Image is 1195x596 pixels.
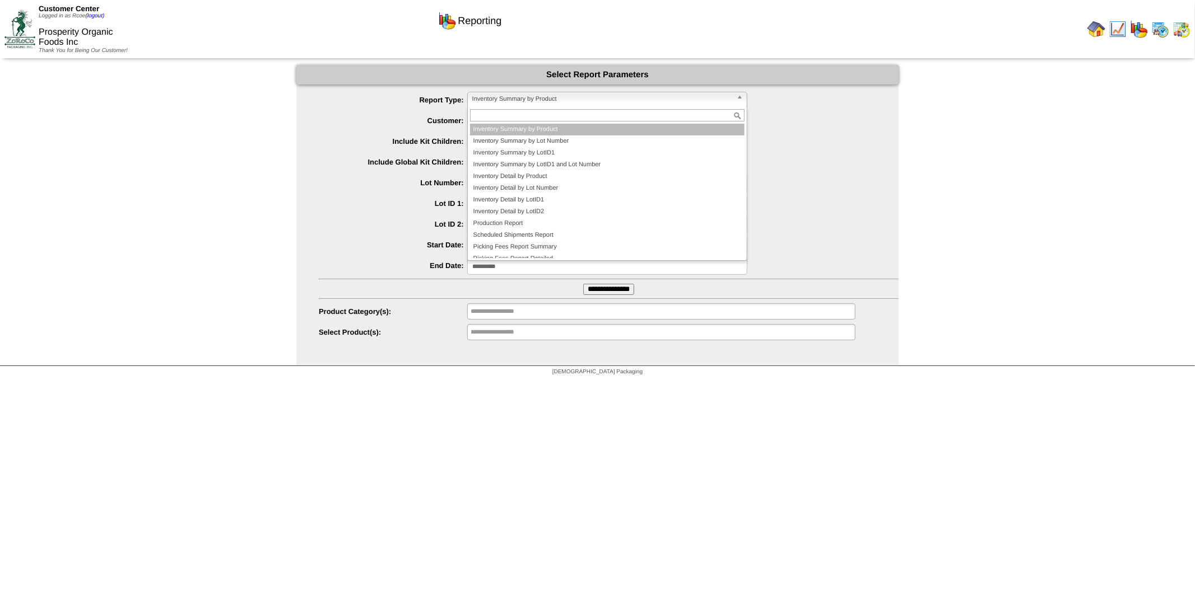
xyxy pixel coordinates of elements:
span: Inventory Summary by Product [472,92,732,106]
li: Inventory Summary by LotID1 and Lot Number [470,159,745,171]
span: Thank You for Being Our Customer! [39,48,128,54]
img: graph.gif [438,12,456,30]
li: Inventory Detail by Lot Number [470,182,745,194]
li: Scheduled Shipments Report [470,229,745,241]
span: Prosperity Organic Foods Inc [39,27,113,47]
li: Production Report [470,218,745,229]
li: Inventory Detail by Product [470,171,745,182]
label: Include Kit Children: [319,137,467,146]
a: (logout) [85,13,104,19]
li: Inventory Summary by Lot Number [470,135,745,147]
img: home.gif [1087,20,1105,38]
img: graph.gif [1130,20,1148,38]
label: Start Date: [319,241,467,249]
label: Customer: [319,116,467,125]
li: Inventory Detail by LotID2 [470,206,745,218]
label: Lot ID 2: [319,220,467,228]
div: Select Report Parameters [296,65,899,85]
img: ZoRoCo_Logo(Green%26Foil)%20jpg.webp [4,10,35,48]
li: Inventory Summary by LotID1 [470,147,745,159]
img: calendarinout.gif [1173,20,1191,38]
label: Include Global Kit Children: [319,158,467,166]
span: Prosperity Organic Foods Inc [319,112,899,125]
span: Logged in as Rcoe [39,13,104,19]
label: Lot Number: [319,179,467,187]
img: calendarprod.gif [1151,20,1169,38]
li: Inventory Detail by LotID1 [470,194,745,206]
span: [DEMOGRAPHIC_DATA] Packaging [552,369,643,375]
li: Inventory Summary by Product [470,124,745,135]
img: line_graph.gif [1109,20,1127,38]
span: Reporting [458,15,501,27]
label: End Date: [319,261,467,270]
label: Product Category(s): [319,307,467,316]
label: Report Type: [319,96,467,104]
span: Customer Center [39,4,99,13]
label: Lot ID 1: [319,199,467,208]
label: Select Product(s): [319,328,467,336]
li: Picking Fees Report Summary [470,241,745,253]
li: Picking Fees Report Detailed [470,253,745,265]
